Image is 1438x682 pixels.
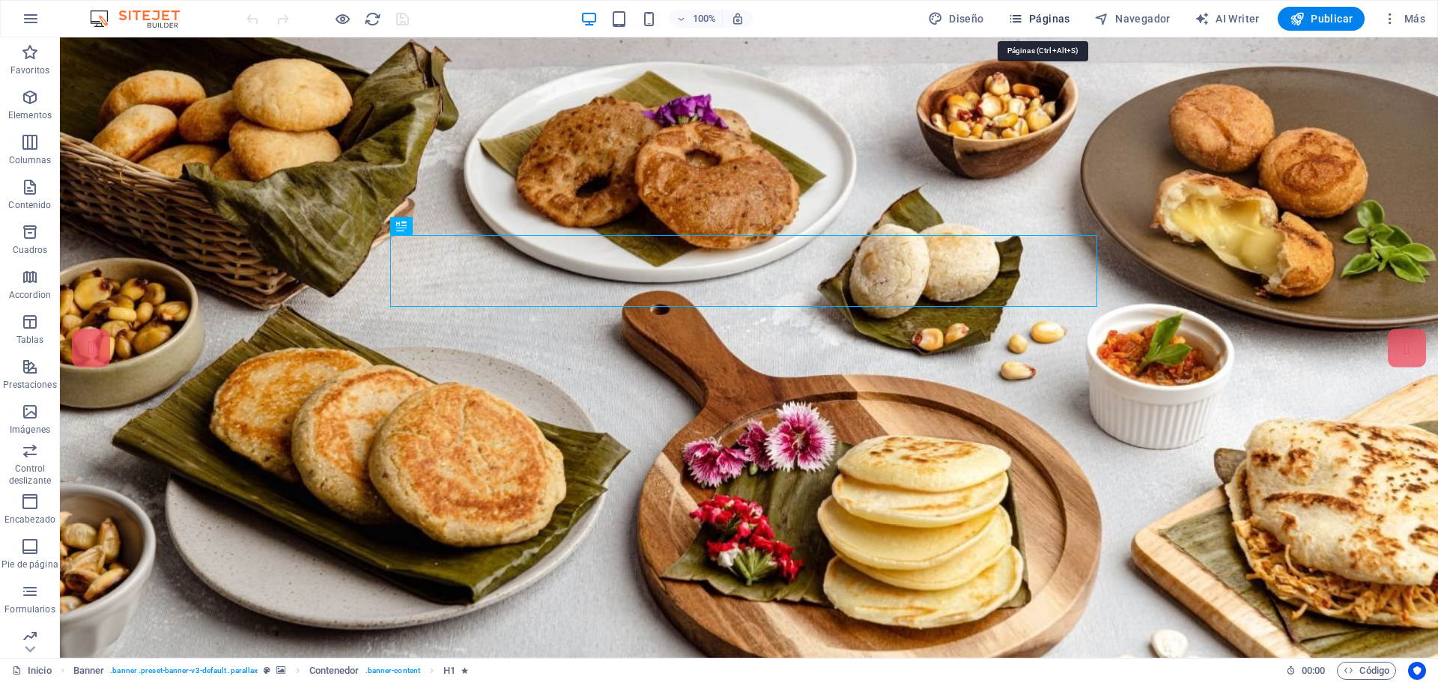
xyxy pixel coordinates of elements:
p: Formularios [4,603,55,615]
button: Navegador [1088,7,1177,31]
span: . banner-content [365,662,420,680]
button: Más [1377,7,1431,31]
span: Código [1344,662,1389,680]
i: El elemento contiene una animación [461,666,468,675]
p: Elementos [8,109,52,121]
button: reload [363,10,381,28]
p: Pie de página [1,558,58,570]
h6: 100% [692,10,716,28]
button: 100% [670,10,723,28]
p: Accordion [9,289,51,301]
button: Usercentrics [1408,662,1426,680]
p: Favoritos [10,64,49,76]
span: Haz clic para seleccionar y doble clic para editar [73,662,105,680]
h6: Tiempo de la sesión [1286,662,1326,680]
i: Al redimensionar, ajustar el nivel de zoom automáticamente para ajustarse al dispositivo elegido. [731,12,744,25]
button: Páginas [1002,7,1076,31]
span: Diseño [928,11,984,26]
span: Haz clic para seleccionar y doble clic para editar [443,662,455,680]
img: Editor Logo [86,10,198,28]
button: Publicar [1278,7,1365,31]
p: Columnas [9,154,52,166]
div: Diseño (Ctrl+Alt+Y) [922,7,990,31]
button: Diseño [922,7,990,31]
span: Más [1383,11,1425,26]
span: . banner .preset-banner-v3-default .parallax [110,662,258,680]
span: Navegador [1094,11,1171,26]
nav: breadcrumb [73,662,469,680]
span: AI Writer [1195,11,1260,26]
p: Prestaciones [3,379,56,391]
span: 00 00 [1302,662,1325,680]
button: Haz clic para salir del modo de previsualización y seguir editando [333,10,351,28]
p: Encabezado [4,514,55,526]
i: Este elemento contiene un fondo [276,666,285,675]
span: Haz clic para seleccionar y doble clic para editar [309,662,359,680]
i: Este elemento es un preajuste personalizable [264,666,270,675]
span: : [1312,665,1314,676]
i: Volver a cargar página [364,10,381,28]
span: Páginas [1008,11,1070,26]
p: Contenido [8,199,51,211]
a: Haz clic para cancelar la selección y doble clic para abrir páginas [12,662,52,680]
button: AI Writer [1189,7,1266,31]
p: Tablas [16,334,44,346]
p: Imágenes [10,424,50,436]
p: Cuadros [13,244,48,256]
span: Publicar [1290,11,1353,26]
button: Código [1337,662,1396,680]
